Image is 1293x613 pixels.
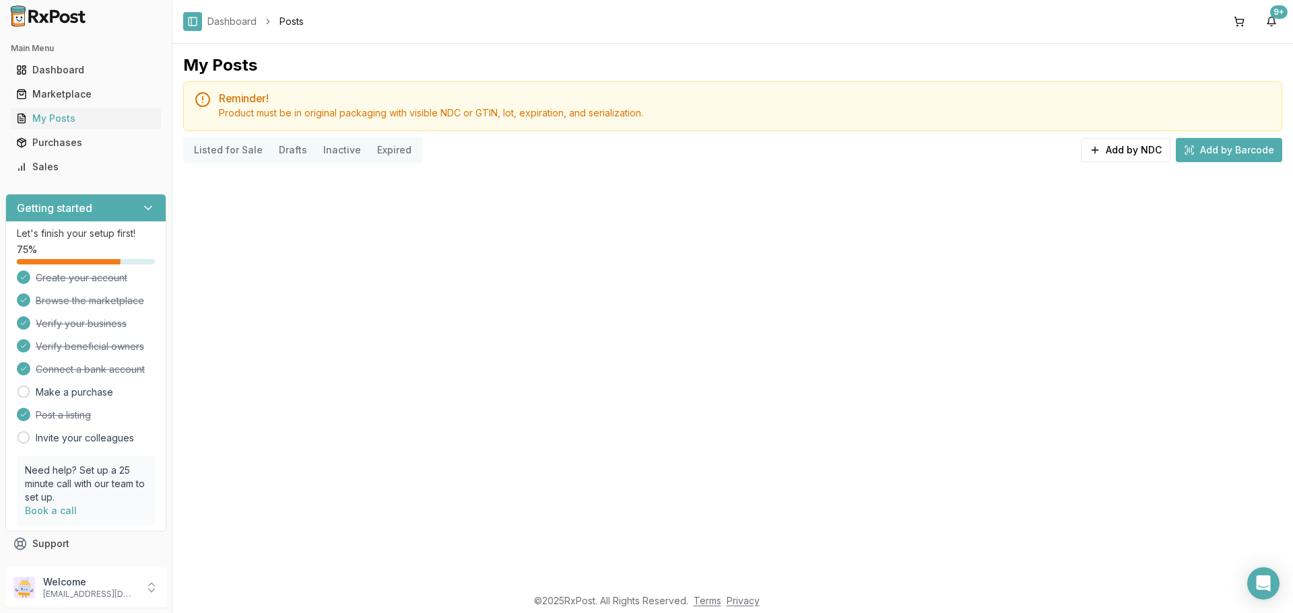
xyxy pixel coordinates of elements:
span: Connect a bank account [36,363,145,376]
div: My Posts [16,112,156,125]
span: Posts [279,15,304,28]
button: Expired [369,139,420,161]
div: 9+ [1270,5,1288,19]
div: Purchases [16,136,156,149]
button: Listed for Sale [186,139,271,161]
button: Feedback [5,556,166,580]
a: Purchases [11,131,161,155]
button: Inactive [315,139,369,161]
div: Marketplace [16,87,156,101]
a: Invite your colleagues [36,431,134,445]
a: Terms [694,595,721,606]
span: Verify beneficial owners [36,340,144,353]
button: 9+ [1261,11,1282,32]
nav: breadcrumb [207,15,304,28]
a: Make a purchase [36,386,113,399]
a: Dashboard [11,58,161,82]
p: Need help? Set up a 25 minute call with our team to set up. [25,464,147,504]
a: Privacy [727,595,760,606]
p: Welcome [43,575,137,589]
button: Add by NDC [1081,138,1170,162]
a: Dashboard [207,15,257,28]
a: Marketplace [11,82,161,106]
button: Dashboard [5,59,166,81]
a: Sales [11,155,161,179]
div: Sales [16,160,156,174]
span: 75 % [17,243,37,256]
span: Create your account [36,271,127,285]
div: My Posts [183,55,257,76]
a: Book a call [25,505,77,516]
span: Feedback [32,561,78,575]
div: Open Intercom Messenger [1247,567,1280,600]
button: Drafts [271,139,315,161]
p: Let's finish your setup first! [17,227,155,240]
button: My Posts [5,108,166,129]
button: Purchases [5,132,166,153]
p: [EMAIL_ADDRESS][DOMAIN_NAME] [43,589,137,600]
img: RxPost Logo [5,5,92,27]
h2: Main Menu [11,43,161,54]
div: Product must be in original packaging with visible NDC or GTIN, lot, expiration, and serialization. [219,106,1271,120]
h5: Reminder! [219,93,1271,104]
button: Sales [5,156,166,178]
div: Dashboard [16,63,156,77]
button: Support [5,532,166,556]
a: My Posts [11,106,161,131]
button: Add by Barcode [1176,138,1282,162]
h3: Getting started [17,200,92,216]
span: Post a listing [36,408,91,422]
span: Browse the marketplace [36,294,144,308]
img: User avatar [13,577,35,598]
button: Marketplace [5,83,166,105]
span: Verify your business [36,317,127,330]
